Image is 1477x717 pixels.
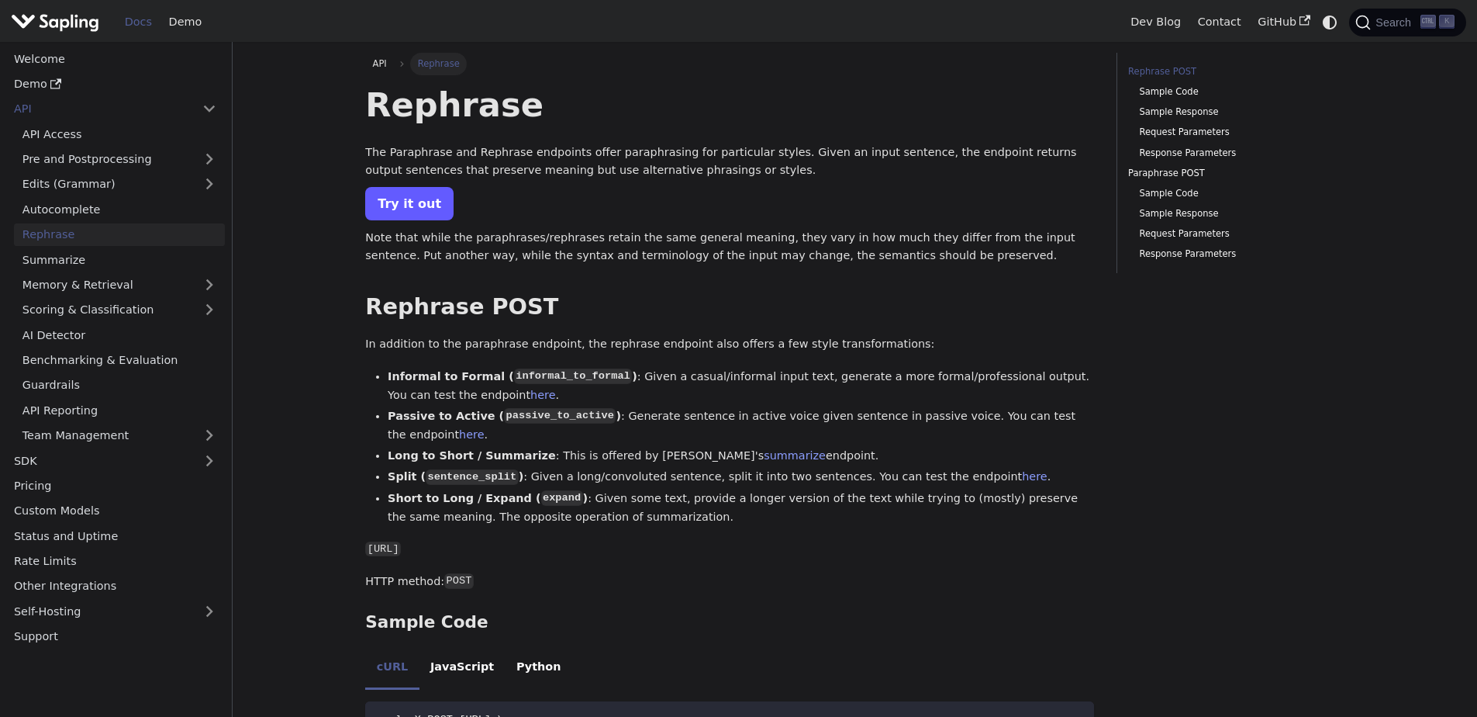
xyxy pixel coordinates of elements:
a: Memory & Retrieval [14,274,225,296]
a: Summarize [14,248,225,271]
a: Request Parameters [1139,125,1333,140]
a: Welcome [5,47,225,70]
nav: Breadcrumbs [365,53,1094,74]
a: Sample Response [1139,105,1333,119]
code: passive_to_active [504,408,616,424]
a: Request Parameters [1139,227,1333,241]
h2: Rephrase POST [365,293,1094,321]
a: Pricing [5,475,225,497]
button: Switch between dark and light mode (currently system mode) [1319,11,1341,33]
a: Sapling.ai [11,11,105,33]
span: API [373,58,387,69]
li: cURL [365,647,419,691]
h3: Sample Code [365,612,1094,633]
a: Try it out [365,187,454,220]
a: Pre and Postprocessing [14,148,225,171]
a: Rate Limits [5,550,225,573]
code: expand [541,490,583,506]
a: Benchmarking & Evaluation [14,349,225,372]
code: POST [444,573,474,589]
kbd: K [1439,15,1455,29]
a: API [5,98,194,120]
a: Sample Response [1139,206,1333,221]
a: summarize [764,449,826,462]
a: Response Parameters [1139,146,1333,161]
li: : Generate sentence in active voice given sentence in passive voice. You can test the endpoint . [388,407,1094,445]
a: Docs [116,10,160,34]
a: here [459,428,484,441]
button: Search (Ctrl+K) [1349,9,1465,36]
p: The Paraphrase and Rephrase endpoints offer paraphrasing for particular styles. Given an input se... [365,144,1094,181]
strong: Long to Short / Summarize [388,449,556,462]
a: Rephrase [14,223,225,246]
strong: Informal to Formal ( ) [388,370,637,383]
li: : Given some text, provide a longer version of the text while trying to (mostly) preserve the sam... [388,490,1094,527]
li: : This is offered by [PERSON_NAME]'s endpoint. [388,447,1094,466]
a: API [365,53,394,74]
p: HTTP method: [365,573,1094,591]
a: API Reporting [14,399,225,421]
a: Self-Hosting [5,600,225,622]
a: Edits (Grammar) [14,173,225,196]
a: GitHub [1249,10,1318,34]
a: AI Detector [14,324,225,346]
a: Demo [160,10,210,34]
span: Search [1371,16,1420,29]
a: Response Parameters [1139,247,1333,262]
a: Support [5,625,225,648]
a: API Access [14,123,225,145]
img: Sapling.ai [11,11,99,33]
li: Python [506,647,572,691]
a: here [1022,470,1047,483]
a: Sample Code [1139,186,1333,201]
li: JavaScript [419,647,506,691]
li: : Given a casual/informal input text, generate a more formal/professional output. You can test th... [388,368,1094,405]
a: Demo [5,73,225,95]
p: In addition to the paraphrase endpoint, the rephrase endpoint also offers a few style transformat... [365,335,1094,354]
a: SDK [5,449,194,472]
strong: Short to Long / Expand ( ) [388,492,588,504]
p: Note that while the paraphrases/rephrases retain the same general meaning, they vary in how much ... [365,229,1094,266]
button: Expand sidebar category 'SDK' [194,449,225,472]
a: Team Management [14,424,225,447]
a: Autocomplete [14,198,225,220]
a: Rephrase POST [1128,64,1338,79]
a: here [530,389,555,401]
h1: Rephrase [365,84,1094,126]
a: Other Integrations [5,575,225,597]
strong: Passive to Active ( ) [388,410,621,422]
code: [URL] [365,542,401,557]
a: Status and Uptime [5,525,225,547]
strong: Split ( ) [388,470,523,483]
a: Scoring & Classification [14,299,225,321]
a: Contact [1189,10,1250,34]
span: Rephrase [410,53,466,74]
a: Paraphrase POST [1128,166,1338,181]
code: informal_to_formal [514,369,632,384]
a: Custom Models [5,500,225,522]
code: sentence_split [426,469,519,485]
button: Collapse sidebar category 'API' [194,98,225,120]
a: Guardrails [14,374,225,397]
a: Sample Code [1139,85,1333,99]
a: Dev Blog [1122,10,1189,34]
li: : Given a long/convoluted sentence, split it into two sentences. You can test the endpoint . [388,468,1094,487]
